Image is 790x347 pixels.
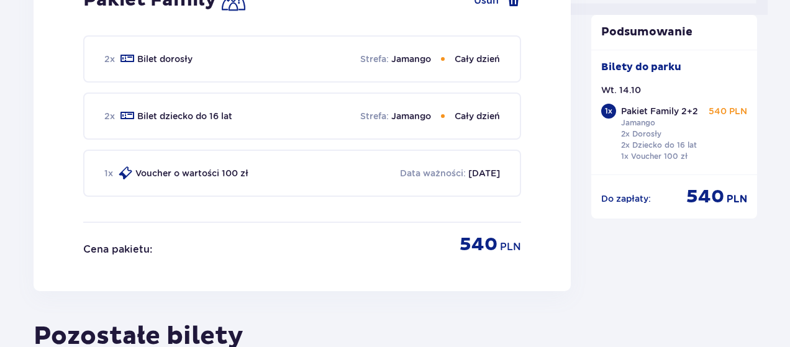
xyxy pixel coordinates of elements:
[601,192,651,205] p: Do zapłaty :
[601,104,616,119] div: 1 x
[709,105,747,117] p: 540 PLN
[468,167,500,179] p: [DATE]
[150,243,152,256] p: :
[104,110,115,122] p: 2 x
[360,110,389,122] p: Strefa :
[360,53,389,65] p: Strefa :
[621,105,698,117] p: Pakiet Family 2+2
[460,233,497,256] p: 540
[104,167,113,179] p: 1 x
[727,192,747,206] span: PLN
[135,167,248,179] p: Voucher o wartości 100 zł
[455,53,500,65] p: Cały dzień
[137,53,193,65] p: Bilet dorosły
[400,167,466,179] p: Data ważności :
[83,243,150,256] p: Cena pakietu
[591,25,758,40] p: Podsumowanie
[455,110,500,122] p: Cały dzień
[500,240,521,254] p: PLN
[391,110,431,122] p: Jamango
[621,117,655,128] p: Jamango
[601,60,681,74] p: Bilety do parku
[104,53,115,65] p: 2 x
[686,185,724,209] span: 540
[391,53,431,65] p: Jamango
[621,128,697,162] p: 2x Dorosły 2x Dziecko do 16 lat 1x Voucher 100 zł
[601,84,641,96] p: Wt. 14.10
[137,110,232,122] p: Bilet dziecko do 16 lat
